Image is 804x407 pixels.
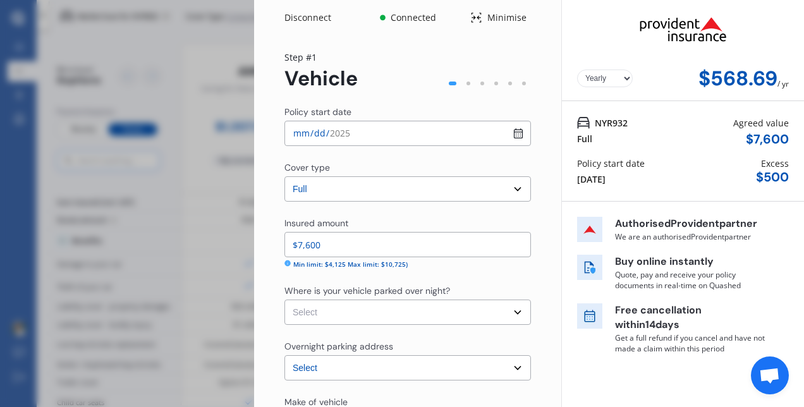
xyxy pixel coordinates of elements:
input: dd / mm / yyyy [284,121,531,146]
div: Connected [388,11,438,24]
div: Excess [761,157,789,170]
div: Overnight parking address [284,340,393,353]
div: Cover type [284,161,330,174]
div: Policy start date [284,106,351,118]
div: Step # 1 [284,51,358,64]
div: / yr [777,67,789,90]
div: Insured amount [284,217,348,229]
div: Disconnect [284,11,345,24]
div: $ 500 [756,170,789,185]
div: Policy start date [577,157,645,170]
p: Free cancellation within 14 days [615,303,767,332]
p: Quote, pay and receive your policy documents in real-time on Quashed [615,269,767,291]
div: $ 7,600 [746,132,789,147]
div: Vehicle [284,67,358,90]
span: NYR932 [595,116,628,130]
div: Where is your vehicle parked over night? [284,284,450,297]
img: free cancel icon [577,303,602,329]
img: buy online icon [577,255,602,280]
p: Authorised Provident partner [615,217,767,231]
p: We are an authorised Provident partner [615,231,767,242]
div: [DATE] [577,173,606,186]
img: insurer icon [577,217,602,242]
div: Open chat [751,356,789,394]
img: Provident.png [619,5,747,53]
div: Min limit: $4,125 Max limit: $10,725) [293,260,408,269]
p: Buy online instantly [615,255,767,269]
div: $568.69 [698,67,777,90]
input: Enter insured amount [284,232,531,257]
div: Minimise [482,11,531,24]
div: Agreed value [733,116,789,130]
p: Get a full refund if you cancel and have not made a claim within this period [615,332,767,354]
div: Full [577,132,592,145]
